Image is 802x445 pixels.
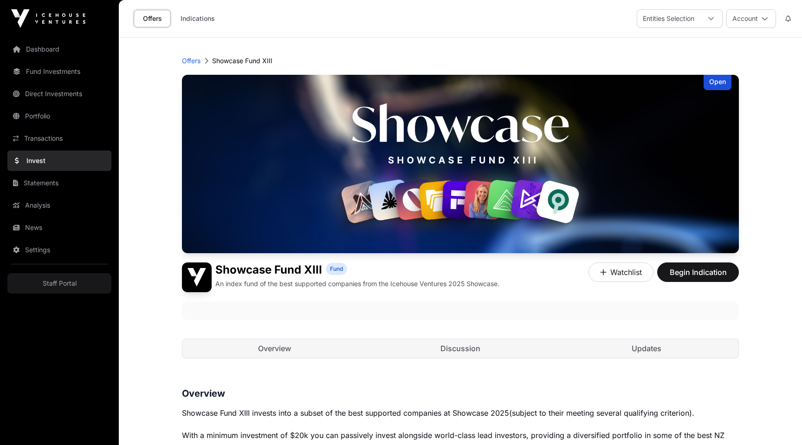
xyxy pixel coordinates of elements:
button: Account [726,9,776,28]
img: Icehouse Ventures Logo [11,9,85,28]
p: (subject to their meeting several qualifying criterion). [182,406,739,419]
button: Begin Indication [657,262,739,282]
a: News [7,217,111,238]
a: Transactions [7,128,111,149]
iframe: Chat Widget [756,400,802,445]
img: Showcase Fund XIII [182,75,739,253]
div: Entities Selection [637,10,700,27]
a: Staff Portal [7,273,111,294]
a: Begin Indication [657,272,739,281]
a: Portfolio [7,106,111,126]
img: Showcase Fund XIII [182,262,212,292]
a: Settings [7,240,111,260]
a: Indications [175,10,221,27]
span: Fund [330,265,343,273]
a: Invest [7,151,111,171]
h1: Showcase Fund XIII [215,262,322,277]
a: Statements [7,173,111,193]
span: Showcase Fund XIII invests into a subset of the best supported companies at Showcase 2025 [182,408,509,418]
p: An index fund of the best supported companies from the Icehouse Ventures 2025 Showcase. [215,279,499,288]
a: Offers [134,10,171,27]
a: Dashboard [7,39,111,59]
a: Overview [182,339,367,358]
a: Updates [554,339,738,358]
p: Showcase Fund XIII [212,56,272,65]
a: Direct Investments [7,84,111,104]
a: Analysis [7,195,111,216]
h3: Overview [182,386,739,401]
nav: Tabs [182,339,738,358]
button: Watchlist [589,262,653,282]
a: Discussion [369,339,553,358]
div: Open [704,75,731,90]
a: Offers [182,56,200,65]
span: Begin Indication [669,267,727,278]
a: Fund Investments [7,61,111,82]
